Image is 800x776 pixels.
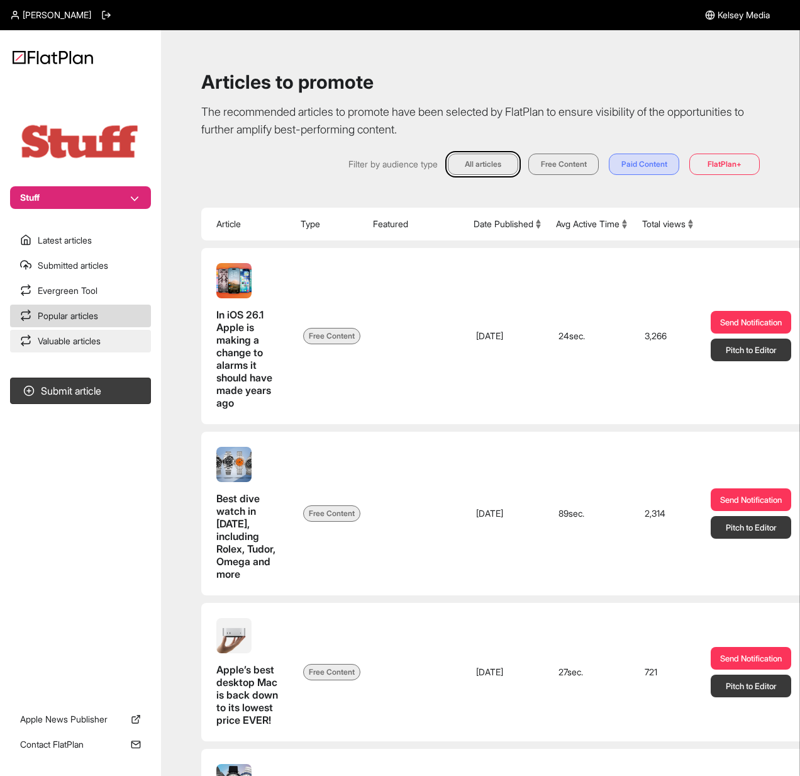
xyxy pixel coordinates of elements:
a: Apple News Publisher [10,708,151,731]
a: Latest articles [10,229,151,252]
span: [PERSON_NAME] [23,9,91,21]
button: Pitch to Editor [711,516,791,539]
img: Publication Logo [18,122,143,161]
h1: Articles to promote [201,70,760,93]
a: [PERSON_NAME] [10,9,91,21]
button: FlatPlan+ [689,154,760,175]
img: Best dive watch in 2025, including Rolex, Tudor, Omega and more [216,447,252,482]
span: Free Content [303,505,360,522]
td: [DATE] [466,603,548,741]
span: Filter by audience type [348,158,438,171]
th: Type [293,208,365,240]
span: Kelsey Media [718,9,770,21]
button: All articles [448,154,518,175]
button: Avg Active Time [556,218,627,230]
td: 3,266 [635,248,701,424]
button: Total views [642,218,693,230]
button: Submit article [10,378,151,404]
span: Free Content [303,328,360,344]
button: Pitch to Editor [711,675,791,697]
th: Featured [365,208,466,240]
img: Logo [13,50,93,64]
a: Send Notification [711,488,791,511]
td: [DATE] [466,248,548,424]
td: 721 [635,603,701,741]
td: [DATE] [466,432,548,595]
td: 2,314 [635,432,701,595]
button: Paid Content [609,154,679,175]
span: Free Content [303,664,360,680]
p: The recommended articles to promote have been selected by FlatPlan to ensure visibility of the op... [201,103,760,138]
th: Article [201,208,293,240]
span: Apple’s best desktop Mac is back down to its lowest price EVER! [216,663,278,726]
button: Pitch to Editor [711,339,791,361]
a: Submitted articles [10,254,151,277]
td: 27 sec. [548,603,635,741]
span: Best dive watch in [DATE], including Rolex, Tudor, Omega and more [216,492,275,580]
a: Apple’s best desktop Mac is back down to its lowest price EVER! [216,618,283,726]
span: Best dive watch in 2025, including Rolex, Tudor, Omega and more [216,492,283,580]
span: Apple’s best desktop Mac is back down to its lowest price EVER! [216,663,283,726]
a: In iOS 26.1 Apple is making a change to alarms it should have made years ago [216,263,283,409]
span: In iOS 26.1 Apple is making a change to alarms it should have made years ago [216,308,283,409]
img: In iOS 26.1 Apple is making a change to alarms it should have made years ago [216,263,252,298]
button: Free Content [528,154,599,175]
td: 89 sec. [548,432,635,595]
a: Best dive watch in [DATE], including Rolex, Tudor, Omega and more [216,447,283,580]
a: Evergreen Tool [10,279,151,302]
a: Contact FlatPlan [10,733,151,756]
td: 24 sec. [548,248,635,424]
button: Date Published [474,218,541,230]
img: Apple’s best desktop Mac is back down to its lowest price EVER! [216,618,252,653]
a: Send Notification [711,311,791,334]
a: Send Notification [711,647,791,670]
button: Stuff [10,186,151,209]
a: Popular articles [10,305,151,327]
span: In iOS 26.1 Apple is making a change to alarms it should have made years ago [216,308,272,409]
a: Valuable articles [10,330,151,352]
